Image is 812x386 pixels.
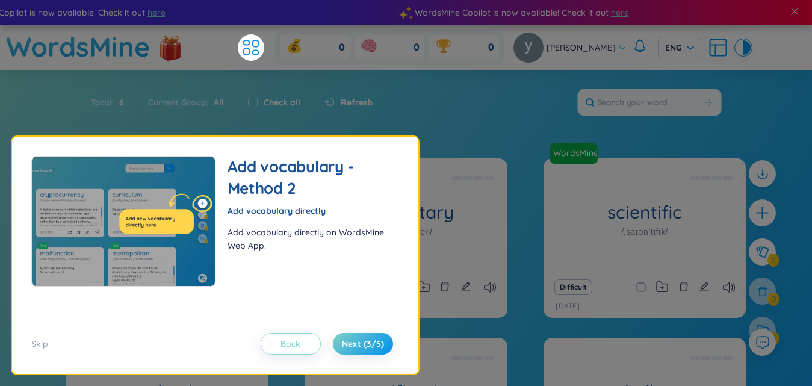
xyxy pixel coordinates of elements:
img: avatar [513,33,544,63]
span: edit [460,281,471,292]
button: edit [460,279,471,296]
span: Next (3/5) [342,338,384,350]
span: edit [699,281,710,292]
a: WordsMine [548,147,599,159]
div: Add vocabulary directly [228,204,388,217]
button: Difficult [554,279,592,295]
button: delete [439,279,450,296]
div: Skip [31,337,48,350]
span: All [209,97,224,108]
button: Next (3/5) [333,333,393,355]
span: delete [678,281,689,292]
h1: scientific [544,202,746,223]
button: Back [261,333,321,355]
div: Current Group : [136,90,236,115]
div: Add vocabulary directly on WordsMine Web App. [228,226,388,252]
img: flashSalesIcon.a7f4f837.png [158,29,182,65]
span: 6 [114,96,124,109]
a: WordsMine [6,25,150,68]
span: [PERSON_NAME] [547,41,616,54]
h1: /prəˈpraɪəteri/ [380,225,432,238]
a: avatar [513,33,547,63]
span: Refresh [341,96,373,109]
button: edit [699,279,710,296]
span: delete [439,281,450,292]
a: WordsMine [550,143,603,164]
span: here [126,6,144,19]
h2: Add vocabulary - Method 2 [228,156,388,199]
p: [DATE] [556,300,580,312]
div: Total : [91,90,136,115]
label: Check all [264,96,300,109]
span: 0 [339,41,345,54]
span: 0 [414,41,420,54]
span: plus [755,205,770,220]
h1: /ˌsaɪənˈtɪfɪk/ [621,225,668,238]
span: here [589,6,607,19]
input: Search your word [578,89,695,116]
span: ENG [665,42,694,54]
span: 0 [488,41,494,54]
span: Back [280,338,300,350]
button: delete [678,279,689,296]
